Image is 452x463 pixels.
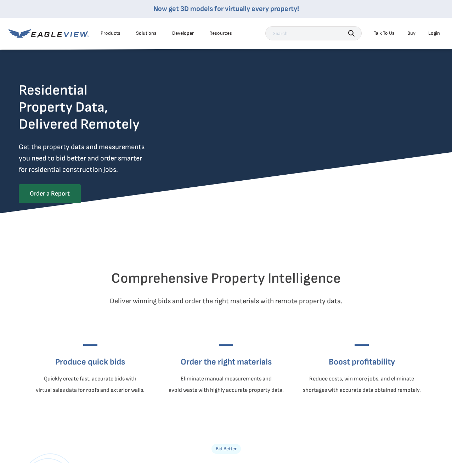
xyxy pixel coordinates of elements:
[374,30,395,36] div: Talk To Us
[19,141,174,175] p: Get the property data and measurements you need to bid better and order smarter for residential c...
[36,373,145,396] p: Quickly create fast, accurate bids with virtual sales data for roofs and exterior walls.
[19,295,433,307] p: Deliver winning bids and order the right materials with remote property data.
[211,444,241,454] p: Bid Better
[303,373,421,396] p: Reduce costs, win more jobs, and eliminate shortages with accurate data obtained remotely.
[303,356,421,368] h3: Boost profitability
[428,30,440,36] div: Login
[101,30,120,36] div: Products
[19,270,433,287] h2: Comprehensive Property Intelligence
[153,5,299,13] a: Now get 3D models for virtually every property!
[265,26,362,40] input: Search
[209,30,232,36] div: Resources
[19,184,81,203] a: Order a Report
[36,356,145,368] h3: Produce quick bids
[136,30,157,36] div: Solutions
[169,356,284,368] h3: Order the right materials
[19,82,140,133] h2: Residential Property Data, Delivered Remotely
[172,30,194,36] a: Developer
[407,30,416,36] a: Buy
[169,373,284,396] p: Eliminate manual measurements and avoid waste with highly accurate property data.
